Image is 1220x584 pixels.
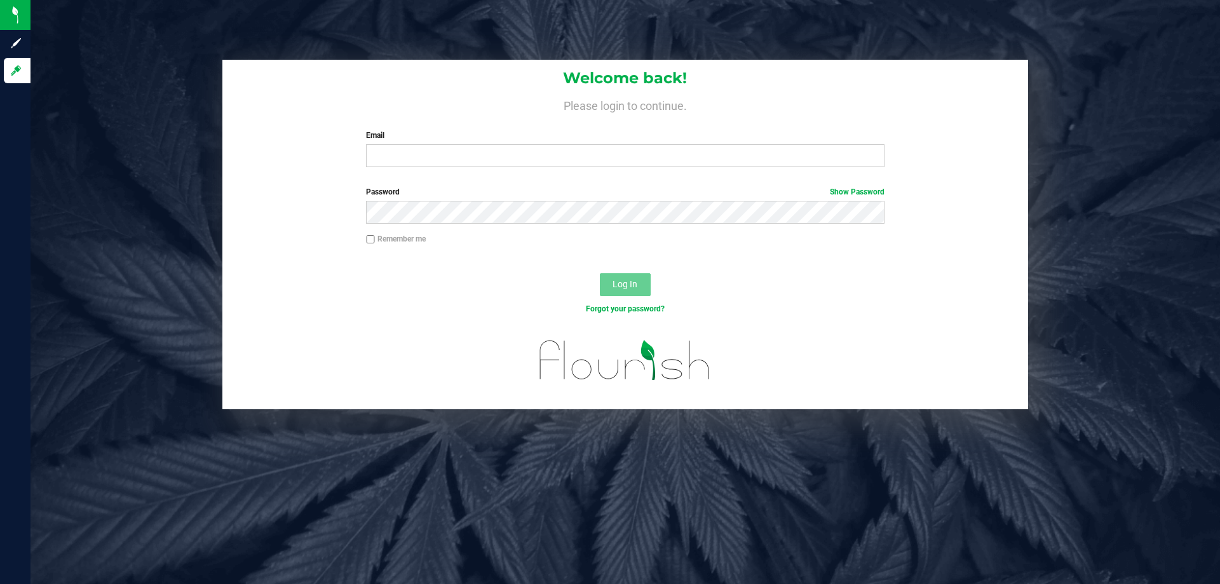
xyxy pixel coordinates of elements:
[10,64,22,77] inline-svg: Log in
[10,37,22,50] inline-svg: Sign up
[600,273,651,296] button: Log In
[366,130,884,141] label: Email
[222,70,1028,86] h1: Welcome back!
[366,235,375,244] input: Remember me
[222,97,1028,112] h4: Please login to continue.
[366,187,400,196] span: Password
[613,279,637,289] span: Log In
[524,328,726,393] img: flourish_logo.svg
[586,304,665,313] a: Forgot your password?
[366,233,426,245] label: Remember me
[830,187,884,196] a: Show Password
